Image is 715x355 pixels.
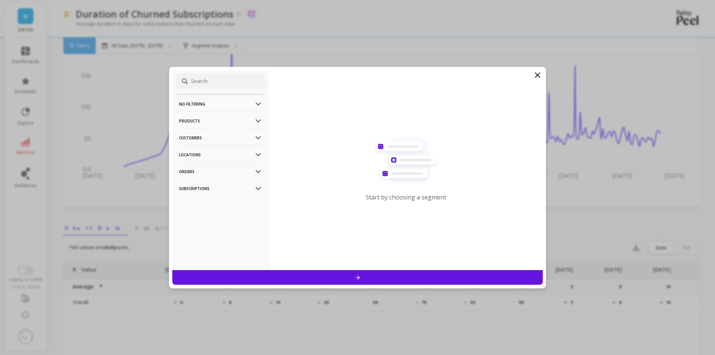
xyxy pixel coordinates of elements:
p: No filtering [179,94,262,113]
input: Search [176,74,265,89]
p: Start by choosing a segment [366,193,446,201]
p: Customers [179,128,262,147]
p: Subscriptions [179,179,262,198]
p: Locations [179,145,262,164]
p: Products [179,111,262,130]
p: Orders [179,162,262,181]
